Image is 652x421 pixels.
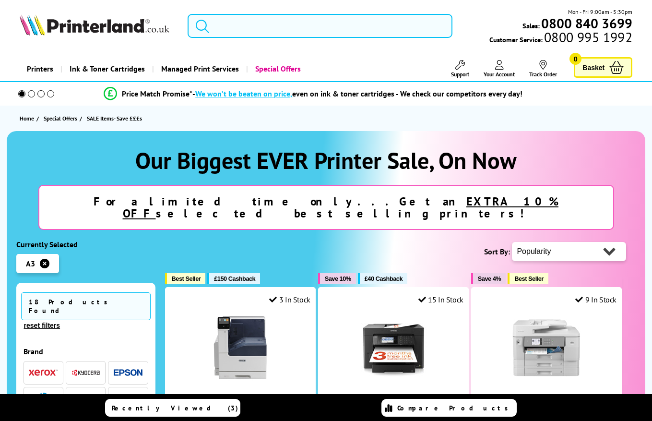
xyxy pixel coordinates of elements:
u: EXTRA 10% OFF [123,194,559,221]
a: Managed Print Services [152,57,246,81]
span: Sales: [522,21,540,30]
button: £40 Cashback [358,273,407,284]
button: Save 4% [471,273,506,284]
img: Xerox VersaLink C7000DN [204,312,276,384]
div: 15 In Stock [418,295,463,304]
span: We won’t be beaten on price, [195,89,292,98]
a: Epson WorkForce WF-7840DTWF [357,376,429,385]
li: modal_Promise [5,85,621,102]
span: Best Seller [172,275,201,282]
img: Epson WorkForce WF-7840DTWF [357,312,429,384]
span: SALE Items- Save £££s [87,115,142,122]
span: Best Seller [514,275,544,282]
button: Xerox [26,366,60,379]
a: Special Offers [246,57,308,81]
a: Printers [20,57,60,81]
span: 18 Products Found [21,292,151,320]
span: Save 4% [478,275,501,282]
a: Basket 0 [574,57,632,78]
a: Recently Viewed (3) [105,399,240,417]
span: Save 10% [325,275,351,282]
span: Support [451,71,469,78]
strong: For a limited time only...Get an selected best selling printers! [94,194,558,221]
a: 0800 840 3699 [540,19,632,28]
span: Recently Viewed (3) [112,404,238,412]
button: HP [26,392,60,405]
a: Printerland Logo [20,14,176,37]
button: Kyocera [69,366,103,379]
span: Price Match Promise* [122,89,192,98]
button: Canon [69,392,103,405]
div: - even on ink & toner cartridges - We check our competitors every day! [192,89,522,98]
span: Customer Service: [489,33,632,44]
span: £150 Cashback [214,275,255,282]
span: Special Offers [44,113,77,123]
a: Home [20,113,36,123]
button: Best Seller [165,273,206,284]
img: Kyocera [71,369,100,376]
img: Brother MFC-J6957DW [510,312,582,384]
a: Xerox VersaLink C7000DN [204,376,276,385]
div: 3 In Stock [269,295,310,304]
div: 9 In Stock [575,295,616,304]
img: Epson [114,369,142,376]
h1: Our Biggest EVER Printer Sale, On Now [16,145,636,175]
button: Save 10% [318,273,356,284]
a: Xerox VersaLink C7000DN [187,393,293,406]
span: 0800 995 1992 [543,33,632,42]
span: Sort By: [484,247,510,256]
a: Your Account [484,60,515,78]
b: 0800 840 3699 [541,14,632,32]
span: Mon - Fri 9:00am - 5:30pm [568,7,632,16]
span: Ink & Toner Cartridges [70,57,145,81]
span: £40 Cashback [365,275,403,282]
button: Brother [111,392,145,405]
button: £150 Cashback [207,273,260,284]
span: 0 [569,53,581,65]
a: Support [451,60,469,78]
img: Printerland Logo [20,14,169,36]
a: Track Order [529,60,557,78]
a: Compare Products [381,399,517,417]
a: Brother MFC-J6957DW [500,393,593,406]
div: Brand [24,347,148,356]
span: A3 [26,259,35,268]
img: HP [37,393,49,405]
span: Your Account [484,71,515,78]
a: Brother MFC-J6957DW [510,376,582,385]
span: Basket [582,61,605,74]
img: Xerox [29,369,58,376]
button: Best Seller [508,273,548,284]
button: reset filters [21,321,63,330]
a: Epson WorkForce WF-7840DTWF [326,393,460,406]
button: Epson [111,366,145,379]
a: Ink & Toner Cartridges [60,57,152,81]
div: Currently Selected [16,240,155,249]
span: Compare Products [397,404,513,412]
a: Special Offers [44,113,80,123]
